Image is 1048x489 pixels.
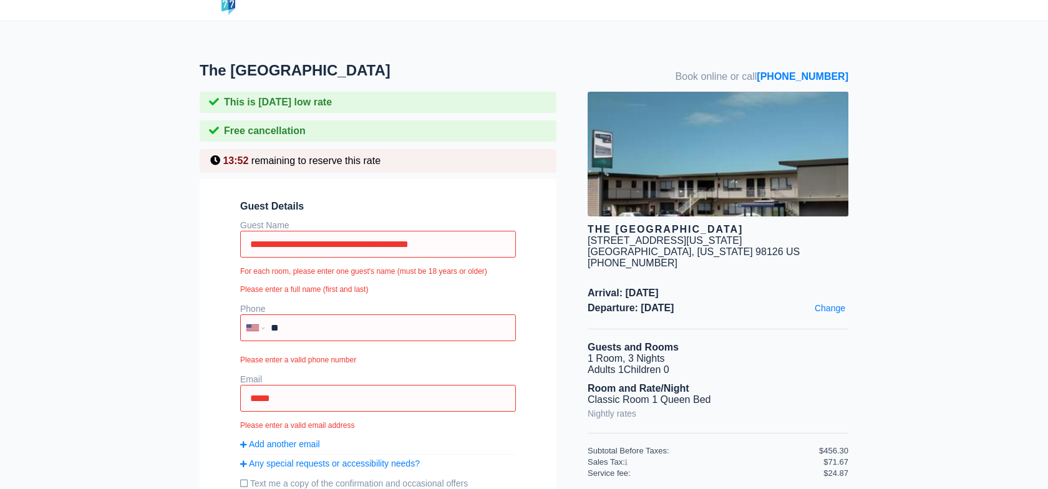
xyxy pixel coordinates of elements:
[588,405,636,422] a: Nightly rates
[241,316,268,340] div: United States: +1
[240,439,516,449] a: Add another email
[755,246,784,257] span: 98126
[240,285,516,294] small: Please enter a full name (first and last)
[757,71,848,82] a: [PHONE_NUMBER]
[823,457,848,467] div: $71.67
[200,120,556,142] div: Free cancellation
[588,353,848,364] li: 1 Room, 3 Nights
[240,201,516,212] span: Guest Details
[819,446,848,455] div: $456.30
[588,258,848,269] div: [PHONE_NUMBER]
[200,92,556,113] div: This is [DATE] low rate
[223,155,248,166] span: 13:52
[588,246,694,257] span: [GEOGRAPHIC_DATA],
[588,364,848,375] li: Adults 1
[240,267,516,276] small: For each room, please enter one guest's name (must be 18 years or older)
[240,356,516,364] small: Please enter a valid phone number
[697,246,752,257] span: [US_STATE]
[588,235,742,246] div: [STREET_ADDRESS][US_STATE]
[240,220,289,230] label: Guest Name
[588,446,819,455] div: Subtotal Before Taxes:
[624,364,669,375] span: Children 0
[786,246,800,257] span: US
[240,304,265,314] label: Phone
[588,224,848,235] div: The [GEOGRAPHIC_DATA]
[200,62,588,79] h1: The [GEOGRAPHIC_DATA]
[588,288,848,299] span: Arrival: [DATE]
[251,155,381,166] span: remaining to reserve this rate
[823,468,848,478] div: $24.87
[676,71,848,82] span: Book online or call
[240,421,516,430] small: Please enter a valid email address
[588,303,848,314] span: Departure: [DATE]
[588,383,689,394] b: Room and Rate/Night
[588,394,848,405] li: Classic Room 1 Queen Bed
[588,468,819,478] div: Service fee:
[588,342,679,352] b: Guests and Rooms
[240,374,262,384] label: Email
[588,92,848,216] img: hotel image
[588,457,819,467] div: Sales Tax:
[240,458,516,468] a: Any special requests or accessibility needs?
[812,300,848,316] a: Change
